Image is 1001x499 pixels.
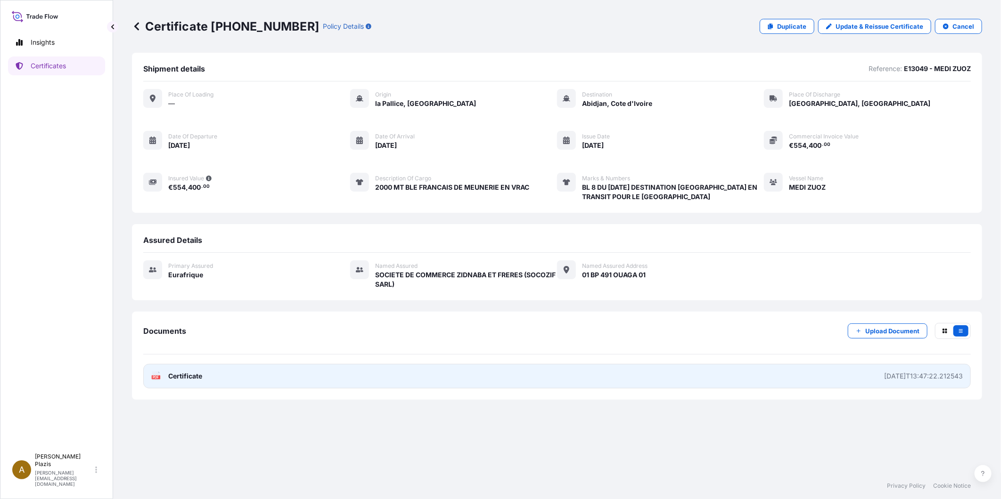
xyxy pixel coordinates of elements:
span: 554 [794,142,806,149]
span: Marks & Numbers [582,175,630,182]
span: la Pallice, [GEOGRAPHIC_DATA] [375,99,476,108]
span: Origin [375,91,391,98]
p: E13049 - MEDI ZUOZ [904,64,971,73]
span: SOCIETE DE COMMERCE ZIDNABA ET FRERES (SOCOZIF SARL) [375,270,557,289]
span: Shipment details [143,64,205,73]
p: Certificates [31,61,66,71]
span: [DATE] [375,141,397,150]
span: Named Assured Address [582,262,648,270]
p: [PERSON_NAME] Plazis [35,453,93,468]
a: PDFCertificate[DATE]T13:47:22.212543 [143,364,971,388]
div: [DATE]T13:47:22.212543 [884,371,963,381]
p: Reference: [869,64,902,73]
span: Destination [582,91,612,98]
span: 00 [203,185,210,188]
span: Issue Date [582,133,610,140]
button: Cancel [935,19,982,34]
span: , [806,142,809,149]
span: . [822,143,823,146]
p: Certificate [PHONE_NUMBER] [132,19,319,34]
span: 2000 MT BLE FRANCAIS DE MEUNERIE EN VRAC [375,183,529,192]
span: . [201,185,203,188]
span: Insured Value [168,175,204,182]
p: Upload Document [865,326,919,336]
span: Certificate [168,371,202,381]
span: Documents [143,326,186,336]
span: [DATE] [582,141,604,150]
a: Insights [8,33,105,52]
span: € [789,142,794,149]
span: Named Assured [375,262,418,270]
a: Privacy Policy [887,482,926,490]
span: Commercial Invoice Value [789,133,859,140]
span: A [19,465,25,475]
span: 00 [824,143,830,146]
span: Primary assured [168,262,213,270]
a: Update & Reissue Certificate [818,19,931,34]
span: Vessel Name [789,175,823,182]
span: [GEOGRAPHIC_DATA], [GEOGRAPHIC_DATA] [789,99,930,108]
text: PDF [153,376,159,379]
p: Update & Reissue Certificate [836,22,923,31]
p: Duplicate [777,22,806,31]
a: Certificates [8,56,105,75]
button: Upload Document [848,323,927,338]
span: Place of Loading [168,91,213,98]
span: [DATE] [168,141,190,150]
span: Abidjan, Cote d'Ivoire [582,99,652,108]
span: BL 8 DU [DATE] DESTINATION [GEOGRAPHIC_DATA] EN TRANSIT POUR LE [GEOGRAPHIC_DATA] [582,183,764,201]
span: 400 [188,184,201,191]
p: Insights [31,38,55,47]
a: Duplicate [760,19,814,34]
p: [PERSON_NAME][EMAIL_ADDRESS][DOMAIN_NAME] [35,470,93,487]
span: Assured Details [143,235,202,245]
span: , [186,184,188,191]
p: Cancel [952,22,974,31]
a: Cookie Notice [933,482,971,490]
span: Place of discharge [789,91,840,98]
span: € [168,184,173,191]
p: Policy Details [323,22,364,31]
span: MEDI ZUOZ [789,183,826,192]
span: Date of departure [168,133,217,140]
span: Eurafrique [168,270,203,280]
span: Description of cargo [375,175,431,182]
span: 01 BP 491 OUAGA 01 [582,270,646,280]
span: Date of arrival [375,133,415,140]
span: — [168,99,175,108]
span: 554 [173,184,186,191]
span: 400 [809,142,821,149]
